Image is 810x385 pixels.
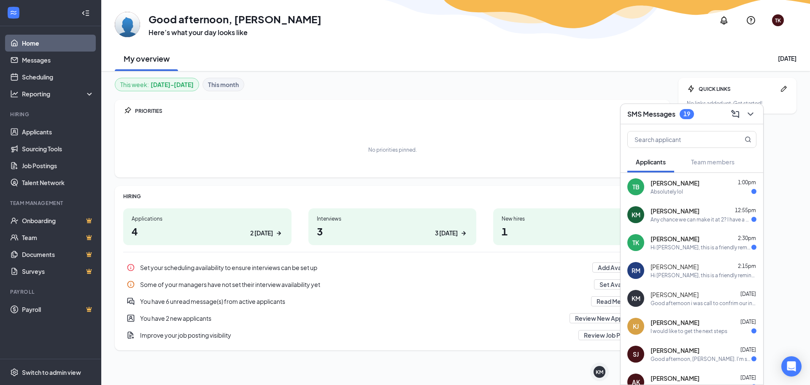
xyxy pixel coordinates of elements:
b: This month [208,80,239,89]
b: [DATE] - [DATE] [151,80,194,89]
span: [PERSON_NAME] [651,207,699,215]
span: [DATE] [740,374,756,381]
span: 2:15pm [738,263,756,269]
button: ComposeMessage [728,107,741,121]
div: RM [632,266,640,275]
svg: Notifications [719,15,729,25]
svg: Info [127,280,135,289]
div: Applications [132,215,283,222]
span: [PERSON_NAME] [651,235,699,243]
svg: ArrowRight [459,229,468,238]
a: SurveysCrown [22,263,94,280]
span: [PERSON_NAME] [651,290,699,299]
svg: ComposeMessage [730,109,740,119]
div: Absolutely lol [651,188,683,195]
a: DocumentAddImprove your job posting visibilityReview Job PostingsPin [123,327,661,344]
div: Reporting [22,90,94,98]
h1: 1 [502,224,653,238]
button: Read Messages [591,296,646,306]
div: Some of your managers have not set their interview availability yet [123,276,661,293]
a: Scheduling [22,68,94,85]
span: 1:00pm [738,179,756,186]
h3: SMS Messages [627,109,675,119]
svg: DoubleChatActive [127,297,135,306]
div: Switch to admin view [22,368,81,377]
a: PayrollCrown [22,301,94,318]
span: 12:55pm [735,207,756,213]
a: UserEntityYou have 2 new applicantsReview New ApplicantsPin [123,310,661,327]
svg: Pen [780,85,788,93]
div: Set your scheduling availability to ensure interviews can be set up [140,263,587,272]
div: Improve your job posting visibility [140,331,573,339]
a: Job Postings [22,157,94,174]
div: Set your scheduling availability to ensure interviews can be set up [123,259,661,276]
div: This week : [120,80,194,89]
input: Search applicant [628,131,728,147]
svg: Info [127,263,135,272]
div: TK [632,238,639,247]
div: 2 [DATE] [250,229,273,238]
div: TK [775,17,781,24]
h1: 4 [132,224,283,238]
svg: DocumentAdd [127,331,135,339]
div: Improve your job posting visibility [123,327,661,344]
span: [PERSON_NAME] [651,262,699,271]
div: You have 6 unread message(s) from active applicants [140,297,586,306]
a: Home [22,35,94,52]
a: Applications42 [DATE]ArrowRight [123,208,292,245]
div: Team Management [10,199,92,207]
div: You have 6 unread message(s) from active applicants [123,293,661,310]
div: PRIORITIES [135,107,661,115]
div: Any chance we can make it at 2? I have a doctors appointment at 11:30 and not sure how long it'll... [651,216,751,223]
div: 3 [DATE] [435,229,458,238]
button: Add Availability [592,262,646,273]
div: No links added yet. Get started! [687,100,788,107]
span: Team members [691,158,734,166]
span: [PERSON_NAME] [651,374,699,382]
svg: Collapse [81,9,90,17]
h1: Good afternoon, [PERSON_NAME] [148,12,321,26]
h1: 3 [317,224,468,238]
svg: UserEntity [127,314,135,322]
a: Messages [22,52,94,68]
div: You have 2 new applicants [140,314,564,322]
a: Talent Network [22,174,94,191]
svg: QuestionInfo [746,15,756,25]
div: KM [632,210,640,219]
a: Applicants [22,123,94,140]
a: New hires11 [DATE]ArrowRight [493,208,661,245]
span: Applicants [636,158,666,166]
svg: Bolt [687,85,695,93]
div: Interviews [317,215,468,222]
div: Payroll [10,288,92,295]
a: Sourcing Tools [22,140,94,157]
a: InfoSet your scheduling availability to ensure interviews can be set upAdd AvailabilityPin [123,259,661,276]
a: DocumentsCrown [22,246,94,263]
img: Tisha King [115,12,140,37]
div: 19 [683,110,690,117]
svg: Pin [123,106,132,115]
div: KJ [633,322,639,330]
div: Good afternoon, [PERSON_NAME]. I'm still available for that call, I did attempt to call the numbe... [651,355,751,363]
svg: WorkstreamLogo [9,8,18,17]
div: TB [632,183,640,191]
button: Review New Applicants [570,313,646,323]
div: [DATE] [778,54,796,63]
div: KM [596,369,603,376]
div: Open Intercom Messenger [781,356,802,377]
div: Good afternoon i was call to confrim our interview [DATE]? [651,300,756,307]
span: [PERSON_NAME] [651,179,699,187]
a: Interviews33 [DATE]ArrowRight [308,208,477,245]
button: ChevronDown [743,107,756,121]
a: TeamCrown [22,229,94,246]
div: New hires [502,215,653,222]
div: I would like to get the next steps [651,328,727,335]
svg: ArrowRight [275,229,283,238]
button: Set Availability [594,279,646,289]
div: HIRING [123,193,661,200]
div: Hi [PERSON_NAME], this is a friendly reminder. Your Phone Interview with Dogtopia for Rover Shift... [651,272,756,279]
div: You have 2 new applicants [123,310,661,327]
div: QUICK LINKS [699,85,776,93]
div: KM [632,294,640,303]
h2: My overview [124,53,170,64]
